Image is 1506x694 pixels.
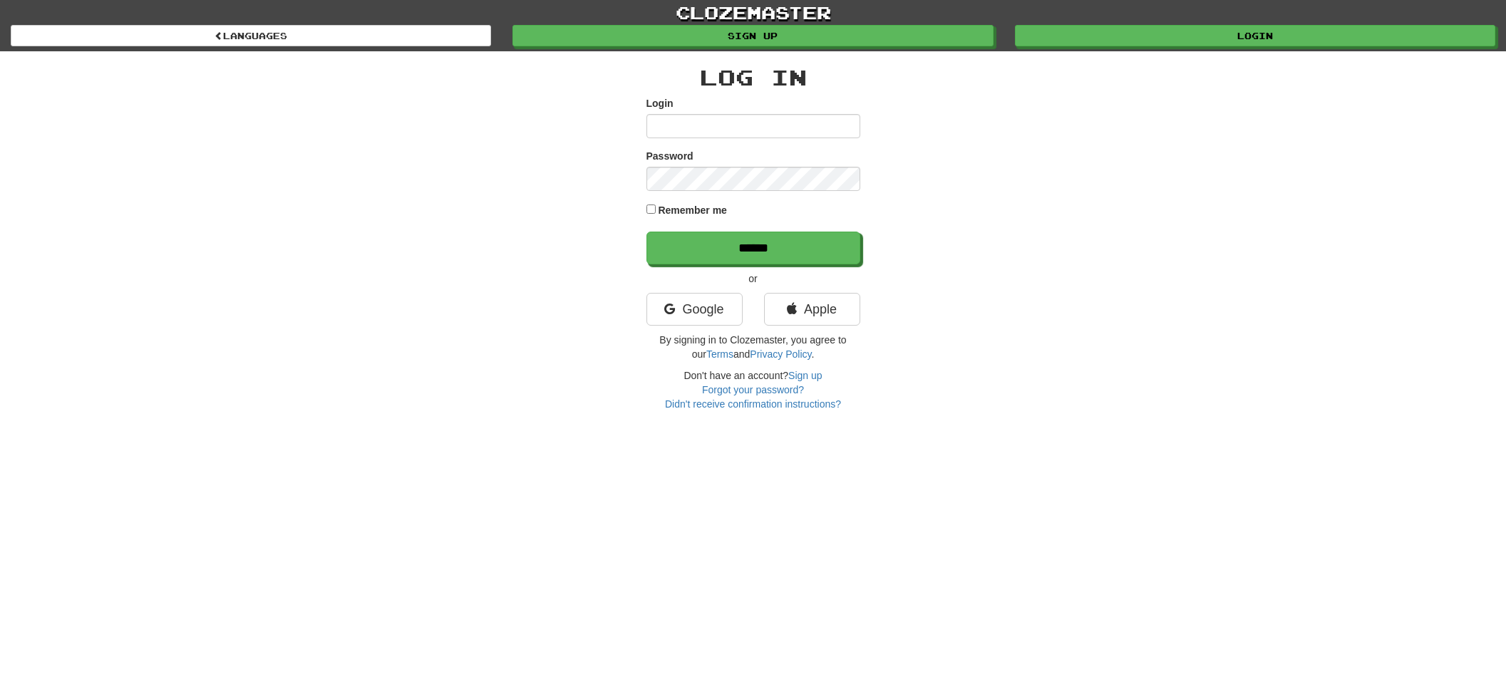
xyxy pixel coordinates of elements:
a: Privacy Policy [750,348,811,360]
p: By signing in to Clozemaster, you agree to our and . [646,333,860,361]
div: Don't have an account? [646,368,860,411]
a: Languages [11,25,491,46]
label: Remember me [658,203,727,217]
a: Forgot your password? [702,384,804,395]
p: or [646,271,860,286]
a: Google [646,293,743,326]
a: Login [1015,25,1495,46]
a: Apple [764,293,860,326]
a: Sign up [512,25,993,46]
label: Login [646,96,674,110]
a: Terms [706,348,733,360]
h2: Log In [646,66,860,89]
label: Password [646,149,693,163]
a: Didn't receive confirmation instructions? [665,398,841,410]
a: Sign up [788,370,822,381]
